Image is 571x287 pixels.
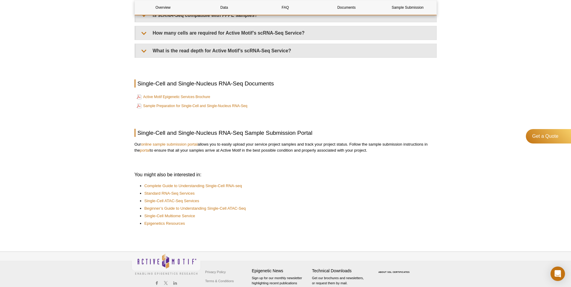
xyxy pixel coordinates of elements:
[551,267,565,281] div: Open Intercom Messenger
[144,221,185,227] a: Epigenetics Resources
[135,141,437,153] p: Our allows you to easily upload your service project samples and track your project status. Follo...
[141,142,197,147] a: online sample submission portal
[526,129,571,143] a: Get a Quote
[136,26,436,40] summary: How many cells are required for Active Motif’s scRNA-Seq Service?
[144,190,195,196] a: Standard RNA-Seq Services
[144,205,246,211] a: Beginner’s Guide to Understanding Single-Cell ATAC-Seq
[135,129,437,137] h2: Single-Cell and Single-Nucleus RNA-Seq Sample Submission Portal
[196,0,253,15] a: Data
[144,213,195,219] a: Single-Cell Multiome Service
[378,271,410,273] a: ABOUT SSL CERTIFICATES
[318,0,375,15] a: Documents
[204,267,227,276] a: Privacy Policy
[379,0,436,15] a: Sample Submission
[204,276,235,285] a: Terms & Conditions
[135,171,437,178] h3: You might also be interested in:
[132,252,201,276] img: Active Motif,
[140,148,150,153] a: portal
[257,0,314,15] a: FAQ
[136,44,436,57] summary: What is the read depth for Active Motif’s scRNA-Seq Service?
[137,93,210,100] a: Active Motif Epigenetic Services Brochure
[135,79,437,88] h2: Single-Cell and Single-Nucleus RNA-Seq Documents
[144,198,199,204] a: Single-Cell ATAC-Seq Services
[144,183,242,189] a: Complete Guide to Understanding Single-Cell RNA-seq
[135,0,191,15] a: Overview
[372,262,417,276] table: Click to Verify - This site chose Symantec SSL for secure e-commerce and confidential communicati...
[312,268,369,273] h4: Technical Downloads
[252,268,309,273] h4: Epigenetic News
[137,102,247,110] a: Sample Preparation for Single-Cell and Single-Nucleus RNA-Seq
